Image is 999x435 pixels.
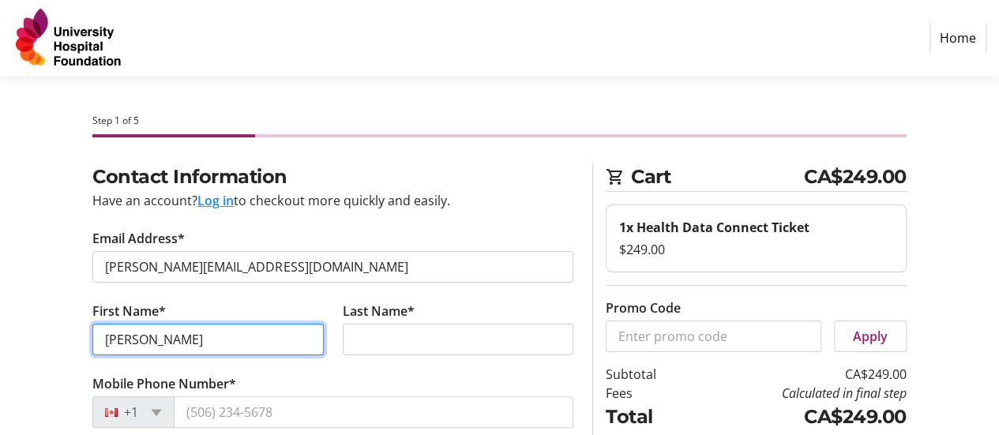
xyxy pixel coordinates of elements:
[834,321,907,352] button: Apply
[13,6,125,69] img: University Hospital Foundation's Logo
[619,240,893,259] div: $249.00
[92,114,906,128] div: Step 1 of 5
[343,302,415,321] label: Last Name*
[606,321,821,352] input: Enter promo code
[92,302,166,321] label: First Name*
[92,191,573,210] div: Have an account? to checkout more quickly and easily.
[92,229,185,248] label: Email Address*
[606,365,693,384] td: Subtotal
[631,163,804,191] span: Cart
[92,374,236,393] label: Mobile Phone Number*
[853,327,888,346] span: Apply
[693,384,907,403] td: Calculated in final step
[174,396,573,428] input: (506) 234-5678
[92,163,573,191] h2: Contact Information
[693,365,907,384] td: CA$249.00
[930,23,986,53] a: Home
[693,403,907,431] td: CA$249.00
[804,163,907,191] span: CA$249.00
[619,219,809,236] strong: 1x Health Data Connect Ticket
[197,191,234,210] button: Log in
[606,403,693,431] td: Total
[606,384,693,403] td: Fees
[606,298,681,317] label: Promo Code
